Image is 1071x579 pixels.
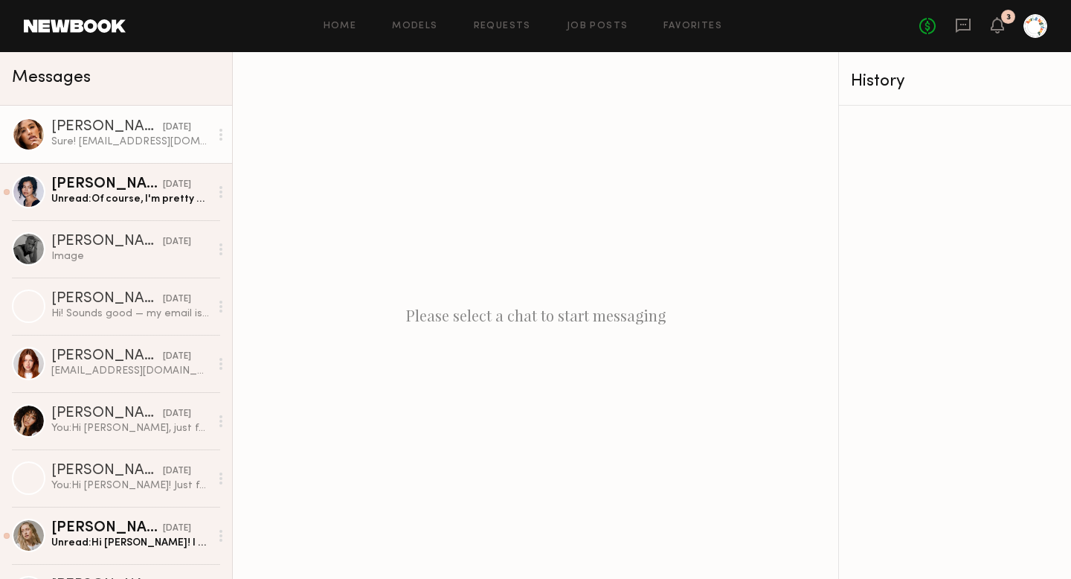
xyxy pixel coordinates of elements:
span: Messages [12,69,91,86]
div: Please select a chat to start messaging [233,52,838,579]
div: [DATE] [163,235,191,249]
div: Hi! Sounds good — my email is [EMAIL_ADDRESS][DOMAIN_NAME] [51,307,210,321]
div: [DATE] [163,178,191,192]
div: Image [51,249,210,263]
div: Unread: Of course, I'm pretty much either a small or extra small in tops and a small in bottoms b... [51,192,210,206]
div: [PERSON_NAME] [51,292,163,307]
div: 3 [1006,13,1011,22]
div: History [851,73,1059,90]
div: [DATE] [163,121,191,135]
div: [DATE] [163,292,191,307]
div: [DATE] [163,350,191,364]
a: Favorites [663,22,722,31]
a: Job Posts [567,22,628,31]
div: [DATE] [163,464,191,479]
a: Home [324,22,357,31]
div: Unread: Hi [PERSON_NAME]! I would love to be considered for the project! Thanks for reaching out [51,536,210,550]
div: [DATE] [163,522,191,536]
div: Sure! [EMAIL_ADDRESS][DOMAIN_NAME] [51,135,210,149]
div: You: Hi [PERSON_NAME], just following up here! Let me know if you're interested, thank you! [51,421,210,435]
div: [PERSON_NAME] [51,406,163,421]
div: You: Hi [PERSON_NAME]! Just following up here! Let me know if you're interested, thank you! [51,479,210,493]
a: Requests [474,22,531,31]
div: [PERSON_NAME] [51,120,163,135]
div: [PERSON_NAME] [51,349,163,364]
div: [PERSON_NAME] [51,234,163,249]
div: [PERSON_NAME] [51,464,163,479]
div: [DATE] [163,407,191,421]
div: [EMAIL_ADDRESS][DOMAIN_NAME] [51,364,210,378]
div: [PERSON_NAME] [51,521,163,536]
a: Models [392,22,437,31]
div: [PERSON_NAME] [51,177,163,192]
